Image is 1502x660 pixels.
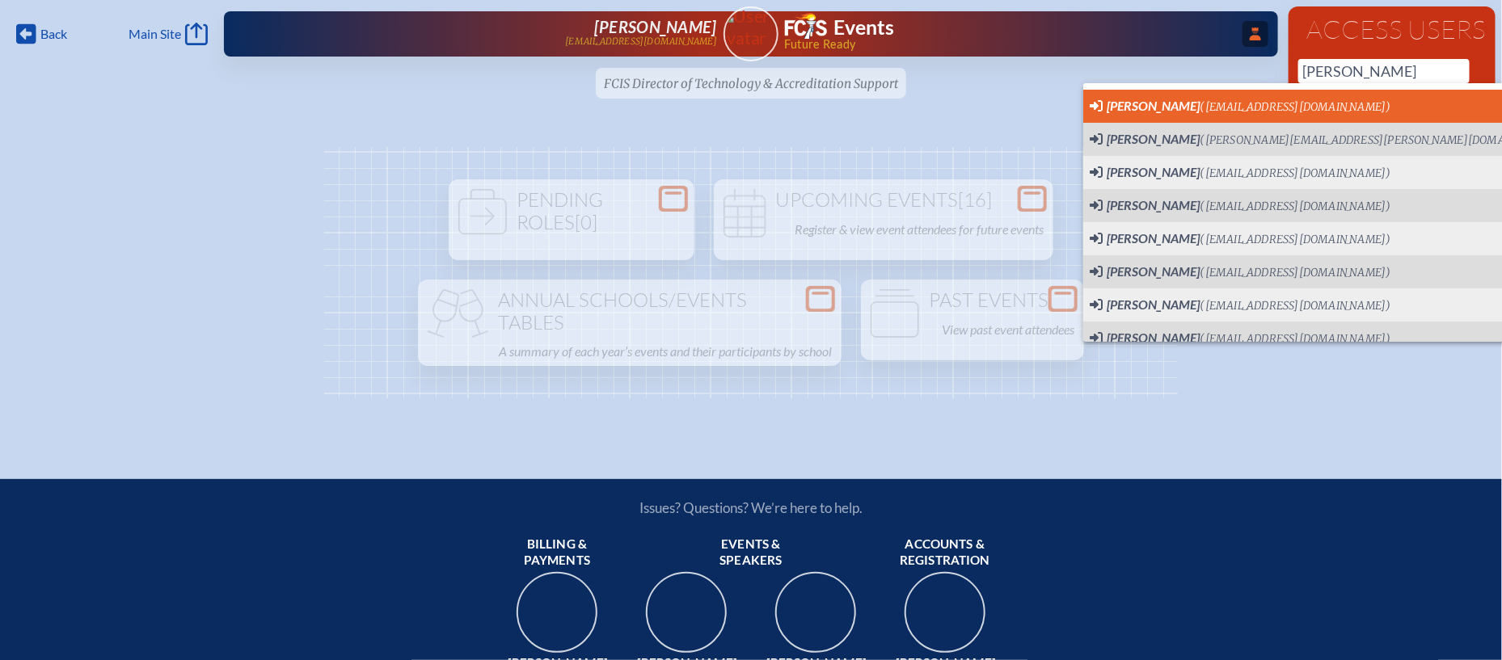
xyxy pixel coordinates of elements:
[1200,100,1391,114] span: ([EMAIL_ADDRESS][DOMAIN_NAME])
[959,187,993,212] span: [16]
[1200,299,1391,313] span: ([EMAIL_ADDRESS][DOMAIN_NAME])
[1200,166,1391,180] span: ([EMAIL_ADDRESS][DOMAIN_NAME])
[942,318,1074,341] p: View past event attendees
[693,536,809,569] span: Events & speakers
[1200,266,1391,280] span: ([EMAIL_ADDRESS][DOMAIN_NAME])
[1090,197,1391,215] span: Switch User
[1108,263,1200,279] span: [PERSON_NAME]
[1108,330,1200,345] span: [PERSON_NAME]
[784,39,1226,50] span: Future Ready
[1200,233,1391,246] span: ([EMAIL_ADDRESS][DOMAIN_NAME])
[1090,330,1391,347] span: Switch User
[1090,263,1391,281] span: Switch User
[785,13,1226,50] div: FCIS Events — Future ready
[499,340,832,363] p: A summary of each year’s events and their participants by school
[129,26,181,42] span: Main Site
[1200,332,1391,346] span: ([EMAIL_ADDRESS][DOMAIN_NAME])
[424,289,835,334] h1: Annual Schools/Events Tables
[867,289,1078,312] h1: Past Events
[1108,164,1200,179] span: [PERSON_NAME]
[1090,98,1391,116] span: Switch User
[1090,164,1391,182] span: Switch User
[724,6,778,61] a: User Avatar
[1108,131,1200,146] span: [PERSON_NAME]
[466,499,1036,516] p: Issues? Questions? We’re here to help.
[40,26,67,42] span: Back
[1200,200,1391,213] span: ([EMAIL_ADDRESS][DOMAIN_NAME])
[455,189,688,233] h1: Pending Roles
[276,18,717,50] a: [PERSON_NAME][EMAIL_ADDRESS][DOMAIN_NAME]
[785,13,827,39] img: Florida Council of Independent Schools
[887,536,1003,569] span: Accounts & registration
[1298,16,1486,42] h1: Access Users
[785,13,894,42] a: FCIS LogoEvents
[833,18,894,38] h1: Events
[1090,296,1391,314] span: Switch User
[795,218,1044,241] p: Register & view event attendees for future events
[499,536,615,569] span: Billing & payments
[1108,296,1200,312] span: [PERSON_NAME]
[594,17,717,36] span: [PERSON_NAME]
[129,23,208,45] a: Main Site
[1298,59,1470,83] input: Person’s name or email
[1108,98,1200,113] span: [PERSON_NAME]
[716,6,785,48] img: User Avatar
[575,210,597,234] span: [0]
[1108,197,1200,212] span: [PERSON_NAME]
[1108,230,1200,246] span: [PERSON_NAME]
[565,36,717,47] p: [EMAIL_ADDRESS][DOMAIN_NAME]
[720,189,1047,212] h1: Upcoming Events
[1090,230,1391,248] span: Switch User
